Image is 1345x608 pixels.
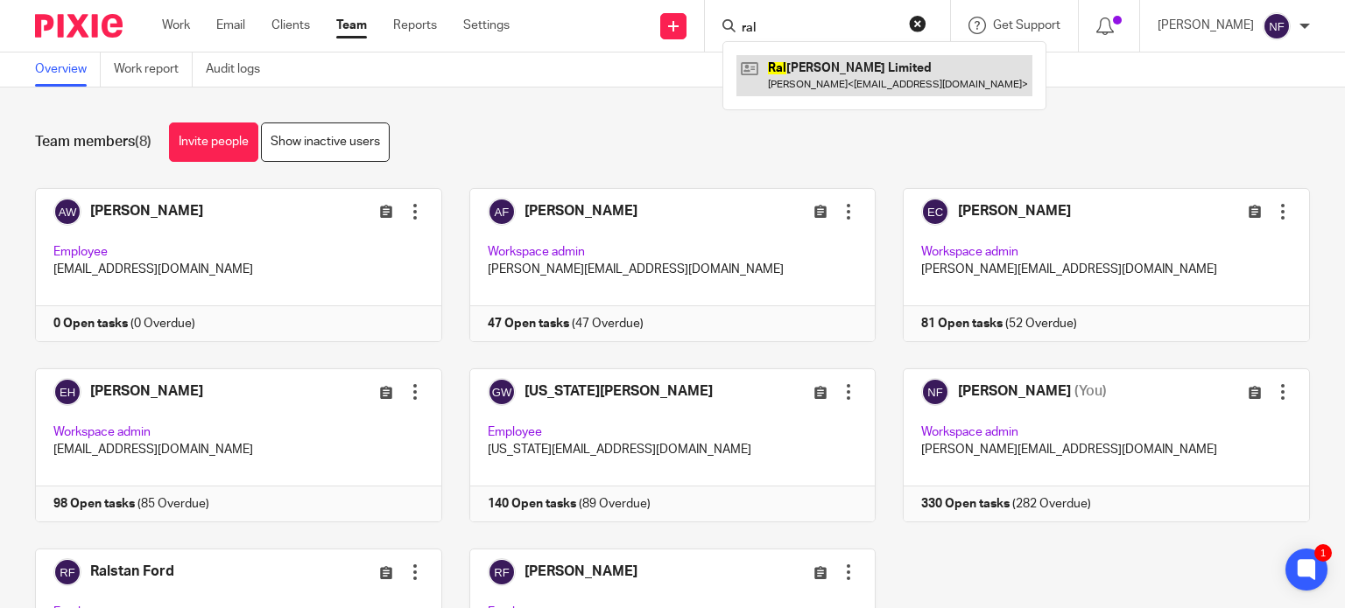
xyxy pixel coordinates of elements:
[1314,544,1332,562] div: 1
[114,52,193,87] a: Work report
[393,17,437,34] a: Reports
[909,15,926,32] button: Clear
[993,19,1060,31] span: Get Support
[271,17,310,34] a: Clients
[1158,17,1254,34] p: [PERSON_NAME]
[169,122,258,162] a: Invite people
[35,14,123,38] img: Pixie
[162,17,190,34] a: Work
[216,17,245,34] a: Email
[135,135,151,149] span: (8)
[1263,12,1291,40] img: svg%3E
[336,17,367,34] a: Team
[35,133,151,151] h1: Team members
[261,122,390,162] a: Show inactive users
[463,17,510,34] a: Settings
[206,52,273,87] a: Audit logs
[35,52,101,87] a: Overview
[740,21,898,37] input: Search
